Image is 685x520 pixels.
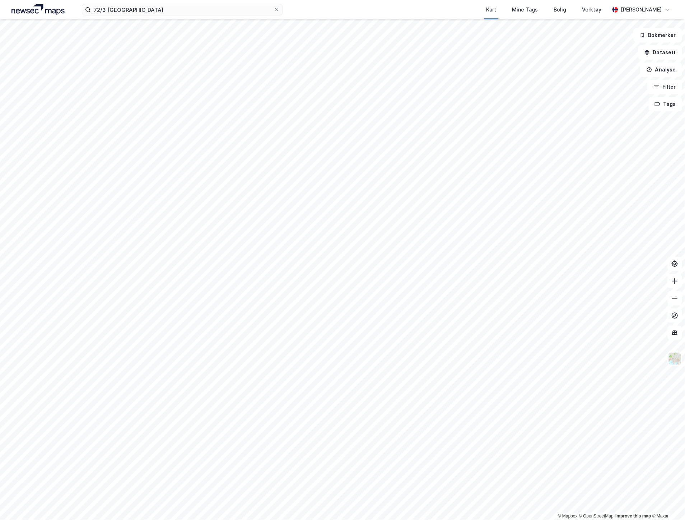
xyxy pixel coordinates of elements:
a: OpenStreetMap [579,514,614,519]
div: Mine Tags [512,5,538,14]
input: Søk på adresse, matrikkel, gårdeiere, leietakere eller personer [91,4,274,15]
div: [PERSON_NAME] [621,5,662,14]
img: logo.a4113a55bc3d86da70a041830d287a7e.svg [11,4,65,15]
iframe: Chat Widget [649,486,685,520]
button: Analyse [640,62,682,77]
div: Bolig [554,5,567,14]
a: Mapbox [558,514,578,519]
button: Tags [649,97,682,111]
a: Improve this map [616,514,651,519]
button: Filter [648,80,682,94]
button: Datasett [638,45,682,60]
div: Verktøy [582,5,602,14]
div: Kontrollprogram for chat [649,486,685,520]
button: Bokmerker [634,28,682,42]
img: Z [668,352,682,366]
div: Kart [486,5,497,14]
